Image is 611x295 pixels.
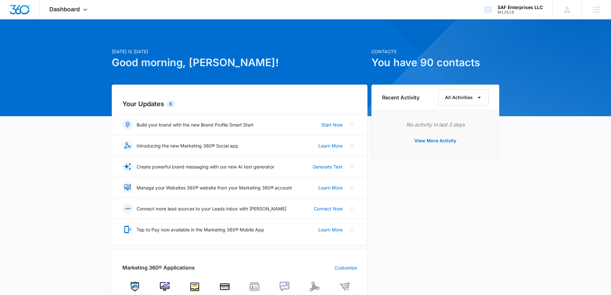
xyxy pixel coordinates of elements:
a: Learn More [318,226,343,233]
p: Tap to Pay now available in the Marketing 360® Mobile App [137,226,264,233]
a: Learn More [318,142,343,149]
button: All Activities [438,89,489,106]
button: Close [347,224,357,235]
a: Connect Now [314,205,343,212]
h6: Recent Activity [382,94,419,101]
h1: You have 90 contacts [371,55,499,70]
p: Create powerful brand messaging with our new AI text generator [137,163,274,170]
h2: Your Updates [122,99,357,109]
a: Customize [335,264,357,271]
button: Close [347,140,357,151]
a: Generate Text [313,163,343,170]
p: Contacts [371,48,499,55]
div: account id [498,10,543,15]
p: Manage your Websites 360® website from your Marketing 360® account [137,184,292,191]
h2: Marketing 360® Applications [122,264,195,271]
p: Connect more lead sources to your Leads Inbox with [PERSON_NAME] [137,205,286,212]
h1: Good morning, [PERSON_NAME]! [112,55,368,70]
a: Learn More [318,184,343,191]
button: Close [347,203,357,214]
a: Start Now [321,121,343,128]
button: Close [347,161,357,172]
span: Dashboard [49,6,80,13]
div: 6 [167,100,175,108]
button: Close [347,119,357,130]
p: [DATE] is [DATE] [112,48,368,55]
p: No activity in last 3 days [382,121,489,128]
div: account name [498,5,543,10]
p: Build your brand with the new Brand Profile Smart Start [137,121,254,128]
p: Introducing the new Marketing 360® Social app [137,142,238,149]
button: View More Activity [408,133,463,148]
button: Close [347,182,357,193]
